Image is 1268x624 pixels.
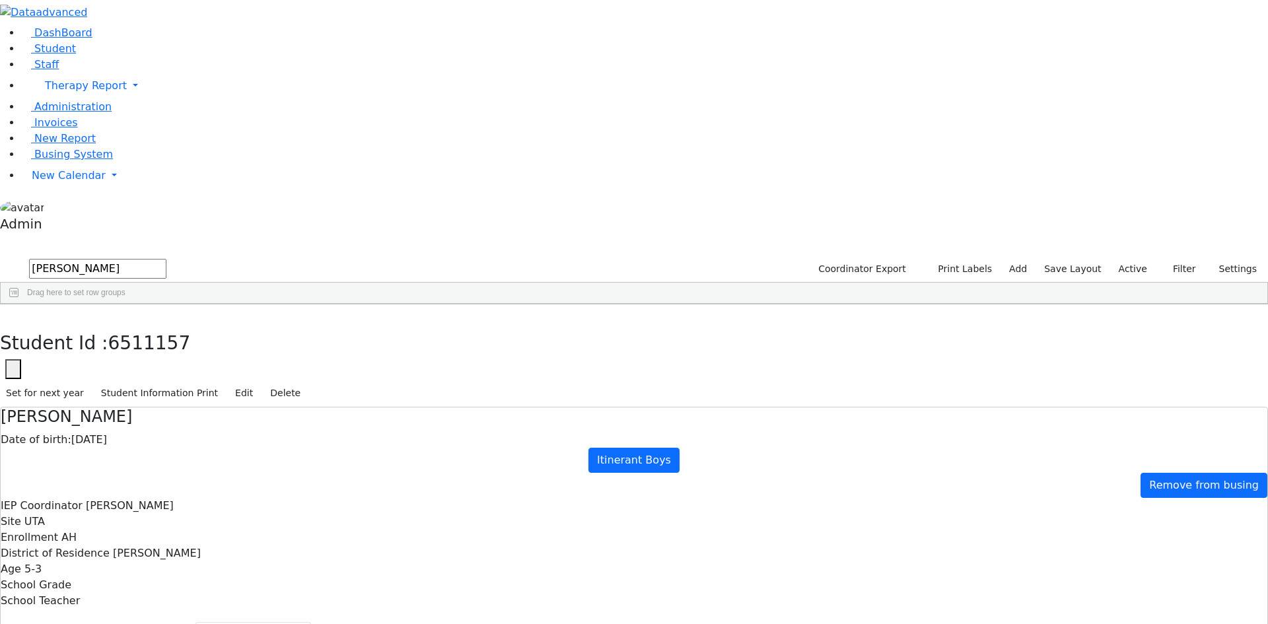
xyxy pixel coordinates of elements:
button: Print Labels [923,259,998,279]
button: Coordinator Export [810,259,912,279]
button: Edit [229,383,259,403]
input: Search [29,259,166,279]
a: New Report [21,132,96,145]
label: School Grade [1,577,71,593]
button: Settings [1202,259,1263,279]
a: Staff [21,58,59,71]
button: Filter [1156,259,1202,279]
a: Itinerant Boys [588,448,680,473]
label: School Teacher [1,593,80,609]
span: Busing System [34,148,113,160]
span: 5-3 [24,563,42,575]
label: Date of birth: [1,432,71,448]
a: Student [21,42,76,55]
span: Invoices [34,116,78,129]
span: New Calendar [32,169,106,182]
span: Drag here to set row groups [27,288,125,297]
span: [PERSON_NAME] [86,499,174,512]
span: Therapy Report [45,79,127,92]
a: Administration [21,100,112,113]
a: Add [1003,259,1033,279]
a: Invoices [21,116,78,129]
span: UTA [24,515,45,528]
button: Save Layout [1038,259,1107,279]
button: Student Information Print [95,383,224,403]
span: Staff [34,58,59,71]
span: DashBoard [34,26,92,39]
label: Active [1113,259,1153,279]
h4: [PERSON_NAME] [1,407,1267,427]
a: Therapy Report [21,73,1268,99]
span: Administration [34,100,112,113]
a: Remove from busing [1141,473,1267,498]
a: Busing System [21,148,113,160]
a: New Calendar [21,162,1268,189]
div: [DATE] [1,432,1267,448]
span: AH [61,531,77,543]
label: Age [1,561,21,577]
span: Remove from busing [1149,479,1259,491]
span: Student [34,42,76,55]
label: Enrollment [1,530,58,545]
label: Site [1,514,21,530]
a: DashBoard [21,26,92,39]
span: [PERSON_NAME] [113,547,201,559]
button: Delete [264,383,306,403]
label: IEP Coordinator [1,498,83,514]
span: New Report [34,132,96,145]
span: 6511157 [108,332,191,354]
label: District of Residence [1,545,110,561]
